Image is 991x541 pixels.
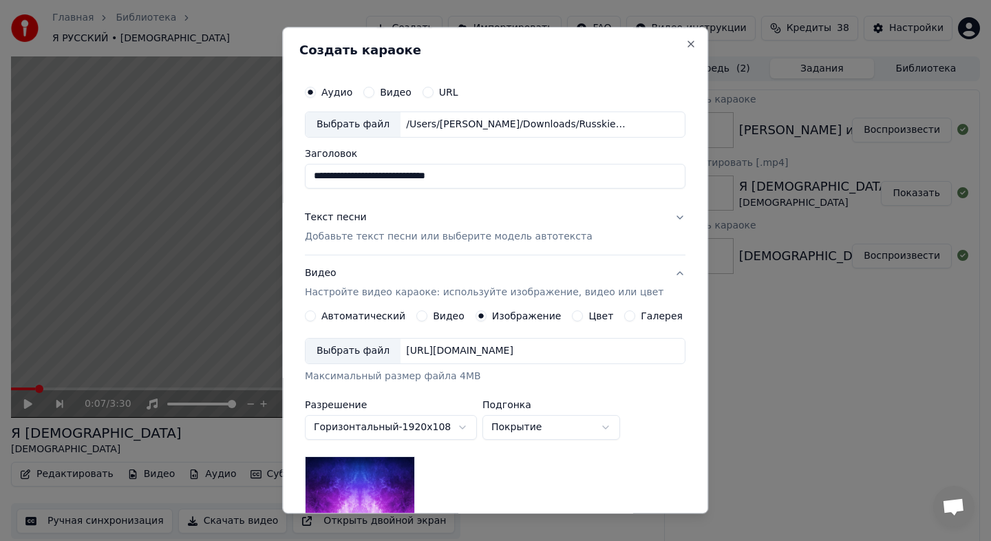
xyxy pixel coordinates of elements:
[306,112,401,137] div: Выбрать файл
[401,344,519,358] div: [URL][DOMAIN_NAME]
[321,87,352,97] label: Аудио
[305,149,685,158] label: Заголовок
[305,200,685,255] button: Текст песниДобавьте текст песни или выберите модель автотекста
[305,230,593,244] p: Добавьте текст песни или выберите модель автотекста
[321,311,405,321] label: Автоматический
[439,87,458,97] label: URL
[589,311,614,321] label: Цвет
[492,311,562,321] label: Изображение
[401,118,635,131] div: /Users/[PERSON_NAME]/Downloads/Russkie_Narodnye_Pesni_-_Valenki_32725811.mp3
[380,87,412,97] label: Видео
[482,400,620,410] label: Подгонка
[433,311,465,321] label: Видео
[305,255,685,310] button: ВидеоНастройте видео караоке: используйте изображение, видео или цвет
[305,286,663,299] p: Настройте видео караоке: используйте изображение, видео или цвет
[299,44,691,56] h2: Создать караоке
[641,311,683,321] label: Галерея
[305,211,367,224] div: Текст песни
[305,266,663,299] div: Видео
[305,370,685,383] div: Максимальный размер файла 4MB
[306,339,401,363] div: Выбрать файл
[305,400,477,410] label: Разрешение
